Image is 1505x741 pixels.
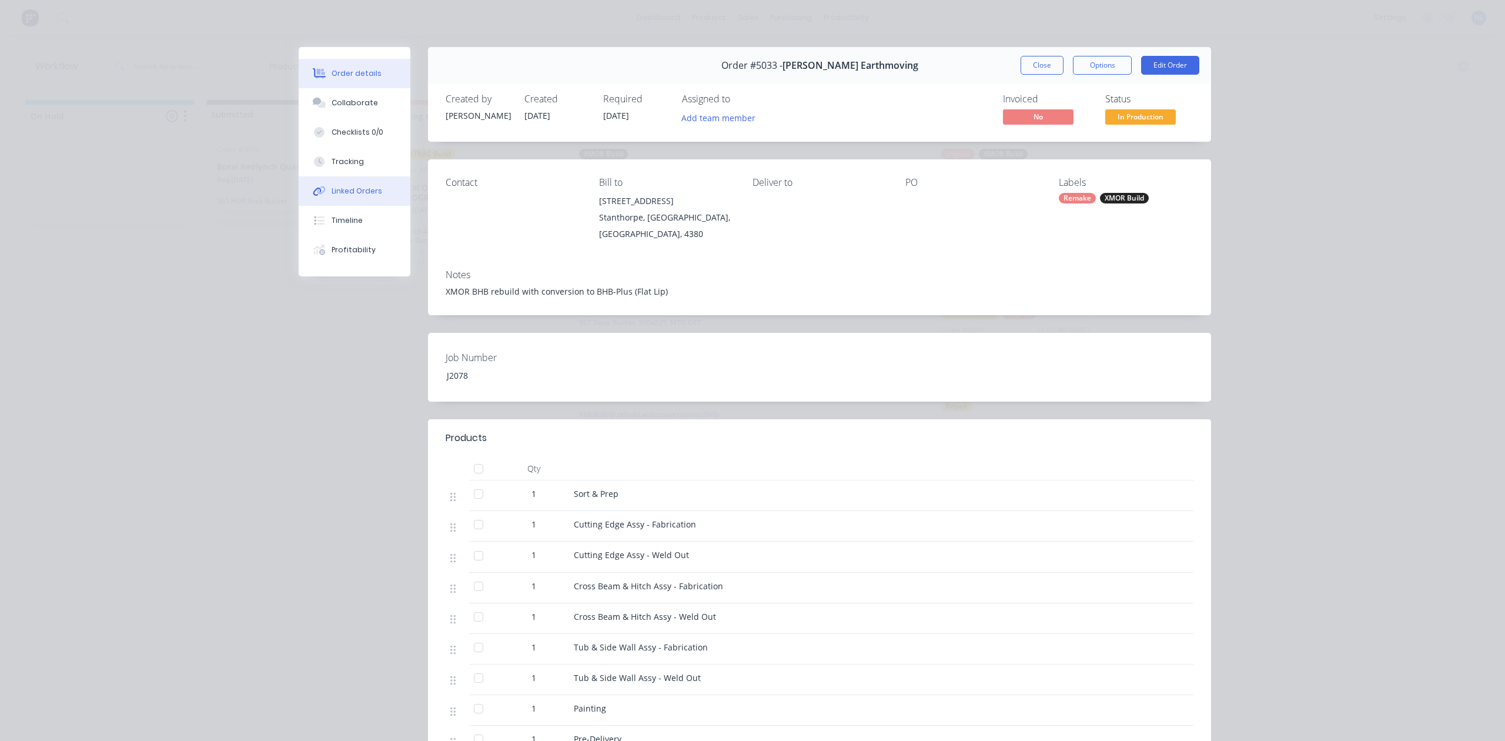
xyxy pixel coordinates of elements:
[531,549,536,561] span: 1
[446,109,510,122] div: [PERSON_NAME]
[599,209,734,242] div: Stanthorpe, [GEOGRAPHIC_DATA], [GEOGRAPHIC_DATA], 4380
[531,488,536,500] span: 1
[1003,109,1073,124] span: No
[524,110,550,121] span: [DATE]
[682,94,800,105] div: Assigned to
[332,186,382,196] div: Linked Orders
[299,176,410,206] button: Linked Orders
[531,641,536,653] span: 1
[299,147,410,176] button: Tracking
[299,206,410,235] button: Timeline
[574,703,606,714] span: Painting
[1073,56,1132,75] button: Options
[332,127,383,138] div: Checklists 0/0
[446,177,580,188] div: Contact
[332,68,382,79] div: Order details
[721,60,782,71] span: Order #5033 -
[499,457,569,480] div: Qty
[332,156,364,167] div: Tracking
[531,580,536,592] span: 1
[1100,193,1149,203] div: XMOR Build
[603,94,668,105] div: Required
[524,94,589,105] div: Created
[299,118,410,147] button: Checklists 0/0
[675,109,762,125] button: Add team member
[574,549,689,560] span: Cutting Edge Assy - Weld Out
[1105,109,1176,127] button: In Production
[574,580,723,592] span: Cross Beam & Hitch Assy - Fabrication
[752,177,887,188] div: Deliver to
[446,351,593,365] label: Job Number
[1059,193,1096,203] div: Remake
[599,193,734,209] div: [STREET_ADDRESS]
[299,59,410,88] button: Order details
[574,488,618,499] span: Sort & Prep
[599,177,734,188] div: Bill to
[446,285,1193,298] div: XMOR BHB rebuild with conversion to BHB-Plus (Flat Lip)
[531,702,536,715] span: 1
[603,110,629,121] span: [DATE]
[682,109,762,125] button: Add team member
[574,611,716,622] span: Cross Beam & Hitch Assy - Weld Out
[531,672,536,684] span: 1
[446,94,510,105] div: Created by
[574,642,708,653] span: Tub & Side Wall Assy - Fabrication
[446,431,487,445] div: Products
[1105,109,1176,124] span: In Production
[531,518,536,530] span: 1
[574,672,701,683] span: Tub & Side Wall Assy - Weld Out
[1105,94,1193,105] div: Status
[1021,56,1063,75] button: Close
[446,269,1193,281] div: Notes
[599,193,734,242] div: [STREET_ADDRESS]Stanthorpe, [GEOGRAPHIC_DATA], [GEOGRAPHIC_DATA], 4380
[1003,94,1091,105] div: Invoiced
[332,245,376,255] div: Profitability
[531,610,536,623] span: 1
[299,235,410,265] button: Profitability
[1141,56,1199,75] button: Edit Order
[782,60,918,71] span: [PERSON_NAME] Earthmoving
[1059,177,1193,188] div: Labels
[437,367,584,384] div: J2078
[299,88,410,118] button: Collaborate
[332,215,363,226] div: Timeline
[574,519,696,530] span: Cutting Edge Assy - Fabrication
[332,98,378,108] div: Collaborate
[905,177,1040,188] div: PO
